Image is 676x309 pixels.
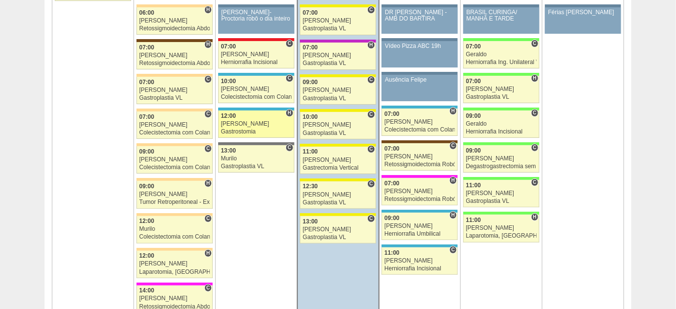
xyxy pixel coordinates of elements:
div: Key: Neomater [218,73,294,76]
span: 07:00 [139,79,155,86]
span: Consultório [204,215,212,222]
div: Férias [PERSON_NAME] [548,9,618,16]
div: [PERSON_NAME] [303,192,373,198]
span: 13:00 [221,147,236,154]
div: Retossigmoidectomia Abdominal VL [139,60,210,66]
div: [PERSON_NAME] [303,226,373,233]
a: C 10:00 [PERSON_NAME] Gastroplastia VL [300,112,376,139]
div: Colecistectomia com Colangiografia VL [139,234,210,240]
span: Consultório [286,144,293,152]
span: 10:00 [303,113,318,120]
div: Key: Neomater [218,108,294,110]
span: Hospital [450,107,457,115]
div: Laparotomia, [GEOGRAPHIC_DATA], Drenagem, Bridas VL [139,269,210,275]
div: Gastroplastia VL [139,95,210,101]
div: [PERSON_NAME] [139,87,210,93]
span: 07:00 [384,180,400,187]
a: C 07:00 [PERSON_NAME] Retossigmoidectomia Robótica [382,143,458,171]
div: Key: Bartira [136,74,213,77]
div: Key: Santa Joana [382,140,458,143]
span: 14:00 [139,287,155,294]
a: [PERSON_NAME]-Proctoria robô o dia inteiro [218,7,294,34]
div: Key: Bartira [136,248,213,251]
div: [PERSON_NAME] [139,122,210,128]
div: [PERSON_NAME] [303,87,373,93]
a: C 07:00 [PERSON_NAME] Gastroplastia VL [300,7,376,35]
div: Key: Brasil [463,177,540,180]
div: Herniorrafia Incisional [221,59,292,66]
div: Geraldo [466,51,537,58]
a: H 07:00 [PERSON_NAME] Gastroplastia VL [463,76,540,103]
div: Key: Neomater [382,244,458,247]
span: Consultório [450,142,457,150]
span: Hospital [367,41,375,49]
span: Consultório [367,76,375,84]
span: Consultório [204,145,212,153]
span: Hospital [531,74,539,82]
a: H 09:00 [PERSON_NAME] Tumor Retroperitoneal - Exerese [136,181,213,208]
span: Consultório [204,110,212,118]
span: Hospital [450,177,457,184]
div: Key: Bartira [136,213,213,216]
div: Gastroplastia VL [466,94,537,100]
div: [PERSON_NAME] [221,121,292,127]
a: C 09:00 [PERSON_NAME] Degastrogastrectomia sem vago [463,145,540,173]
span: 11:00 [303,148,318,155]
div: Gastrectomia Vertical [303,165,373,171]
div: Gastroplastia VL [221,163,292,170]
div: [PERSON_NAME] [139,261,210,267]
a: H 07:00 [PERSON_NAME] Colecistectomia com Colangiografia VL [382,109,458,136]
a: H 09:00 [PERSON_NAME] Herniorrafia Umbilical [382,213,458,240]
div: Colecistectomia com Colangiografia VL [139,130,210,136]
span: 09:00 [384,215,400,221]
div: Key: Santa Rita [300,109,376,112]
span: 09:00 [466,147,481,154]
a: BRASIL CURINGA/ MANHÃ E TARDE [463,7,540,34]
span: 07:00 [466,78,481,85]
span: 10:00 [221,78,236,85]
span: Hospital [286,109,293,117]
div: Gastroplastia VL [303,25,373,32]
span: Consultório [450,246,457,254]
a: H 06:00 [PERSON_NAME] Retossigmoidectomia Abdominal VL [136,7,213,35]
a: Vídeo Pizza ABC 19h [382,41,458,67]
div: Key: Santa Rita [300,213,376,216]
a: C 11:00 [PERSON_NAME] Gastroplastia VL [463,180,540,207]
div: Gastroplastia VL [303,199,373,206]
div: [PERSON_NAME] [139,191,210,198]
span: Consultório [367,180,375,188]
a: H 07:00 [PERSON_NAME] Retossigmoidectomia Abdominal VL [136,42,213,69]
span: 12:00 [139,218,155,224]
div: Key: Santa Rita [300,178,376,181]
span: 11:00 [466,217,481,223]
span: Consultório [367,215,375,222]
div: [PERSON_NAME] [139,295,210,302]
span: Consultório [531,144,539,152]
div: [PERSON_NAME] [466,190,537,197]
a: C 07:00 [PERSON_NAME] Colecistectomia com Colangiografia VL [136,111,213,139]
div: Key: Brasil [463,142,540,145]
span: Hospital [450,211,457,219]
div: [PERSON_NAME] [466,225,537,231]
div: Key: Pro Matre [136,283,213,286]
a: H 12:00 [PERSON_NAME] Laparotomia, [GEOGRAPHIC_DATA], Drenagem, Bridas VL [136,251,213,278]
span: Consultório [531,40,539,47]
a: H 07:00 [PERSON_NAME] Retossigmoidectomia Robótica [382,178,458,205]
span: 09:00 [139,183,155,190]
div: Key: Bartira [136,4,213,7]
div: Gastroplastia VL [303,130,373,136]
span: 12:00 [139,252,155,259]
a: Ausência Felipe [382,75,458,101]
span: 06:00 [139,9,155,16]
span: Consultório [204,284,212,292]
a: C 07:00 [PERSON_NAME] Gastroplastia VL [136,77,213,104]
span: Consultório [531,178,539,186]
span: 07:00 [384,145,400,152]
span: 12:00 [221,112,236,119]
span: Hospital [204,6,212,14]
a: H 11:00 [PERSON_NAME] Laparotomia, [GEOGRAPHIC_DATA], Drenagem, Bridas VL [463,215,540,242]
a: C 09:00 [PERSON_NAME] Colecistectomia com Colangiografia VL [136,146,213,174]
div: Gastrostomia [221,129,292,135]
a: H 07:00 [PERSON_NAME] Gastroplastia VL [300,43,376,70]
div: Key: Assunção [218,38,294,41]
